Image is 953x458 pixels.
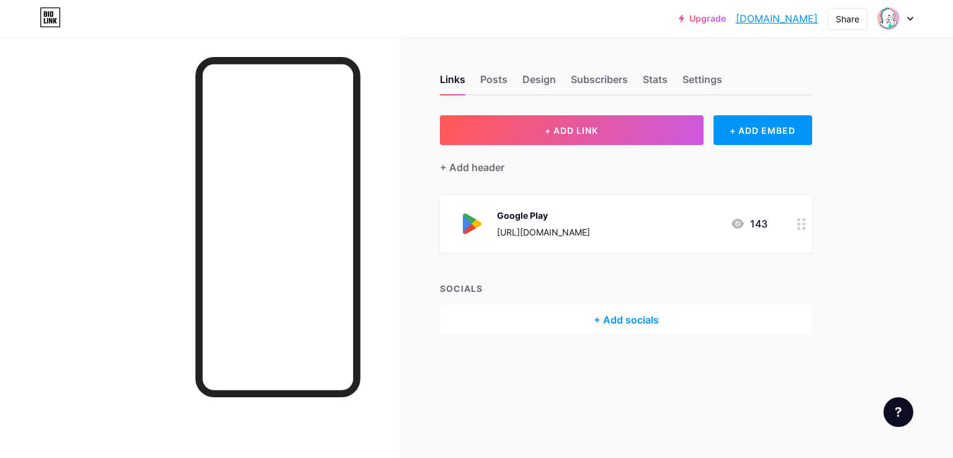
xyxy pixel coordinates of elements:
div: Posts [480,72,508,94]
div: Google Play [497,209,590,222]
div: 143 [730,216,767,231]
div: Settings [682,72,722,94]
div: SOCIALS [440,282,812,295]
span: + ADD LINK [545,125,598,136]
a: [DOMAIN_NAME] [736,11,818,26]
img: Google Play [455,208,487,240]
div: + Add socials [440,305,812,335]
img: bigo [877,7,900,30]
button: + ADD LINK [440,115,704,145]
div: Design [522,72,556,94]
a: Upgrade [679,14,726,24]
div: Subscribers [571,72,628,94]
div: [URL][DOMAIN_NAME] [497,226,590,239]
div: + ADD EMBED [714,115,812,145]
div: Share [836,12,859,25]
div: + Add header [440,160,504,175]
div: Stats [643,72,668,94]
div: Links [440,72,465,94]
